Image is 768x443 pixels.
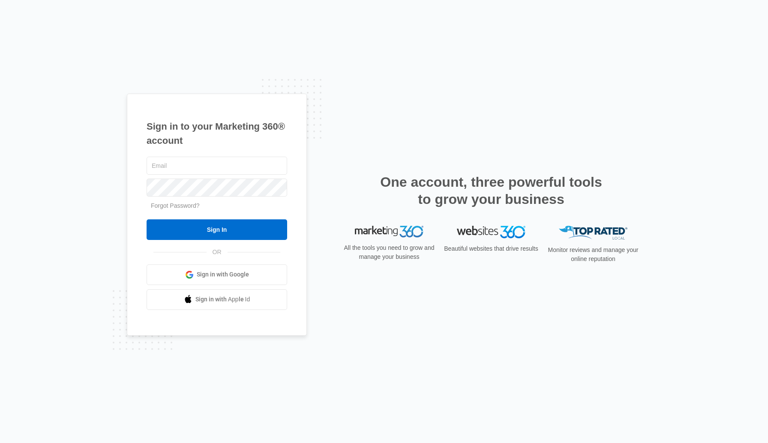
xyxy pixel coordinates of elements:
a: Sign in with Google [147,264,287,285]
img: Top Rated Local [559,226,627,240]
img: Marketing 360 [355,226,423,238]
span: Sign in with Apple Id [195,295,250,304]
a: Forgot Password? [151,202,200,209]
img: Websites 360 [457,226,525,238]
p: Beautiful websites that drive results [443,244,539,253]
input: Email [147,157,287,175]
a: Sign in with Apple Id [147,289,287,310]
h2: One account, three powerful tools to grow your business [378,173,605,208]
p: All the tools you need to grow and manage your business [341,243,437,261]
span: Sign in with Google [197,270,249,279]
p: Monitor reviews and manage your online reputation [545,246,641,264]
input: Sign In [147,219,287,240]
h1: Sign in to your Marketing 360® account [147,119,287,148]
span: OR [207,248,228,257]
